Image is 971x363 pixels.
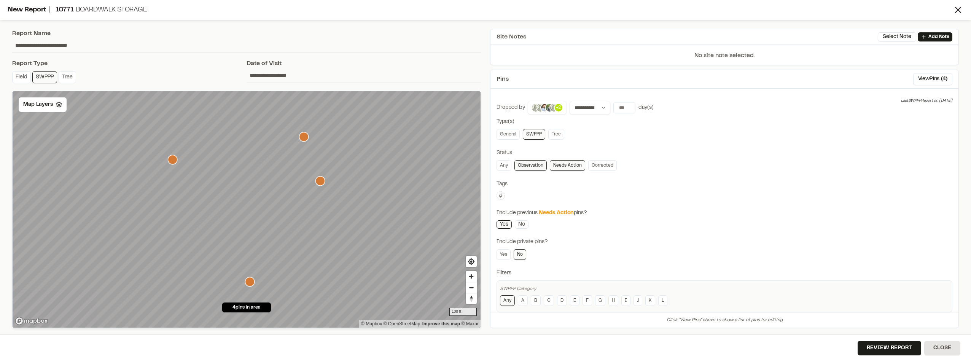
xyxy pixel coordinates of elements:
[536,103,545,112] img: Joseph Boyatt
[466,282,477,293] button: Zoom out
[497,160,511,171] a: Any
[497,149,952,157] div: Status
[168,155,178,165] div: Map marker
[497,238,952,246] div: Include private pins?
[658,295,667,306] a: L
[514,160,547,171] a: Observation
[500,285,949,292] div: SWPPP Category
[634,295,642,306] a: J
[497,269,952,277] div: Filters
[901,98,952,104] div: Last SWPPP Report on [DATE]
[878,32,916,41] button: Select Note
[497,209,952,217] div: Include previous pins?
[12,29,481,38] div: Report Name
[461,321,479,326] a: Maxar
[490,312,958,328] div: Click "View Pins" above to show a list of pins for editing
[8,5,953,15] div: New Report
[924,341,960,355] button: Close
[497,103,525,112] div: Dropped by
[608,295,618,306] a: H
[858,341,921,355] button: Review Report
[583,295,592,306] a: F
[595,295,605,306] a: G
[621,295,630,306] a: I
[523,129,545,140] a: SWPPP
[466,256,477,267] button: Find my location
[466,271,477,282] button: Zoom in
[645,295,655,306] a: K
[497,249,511,260] a: Yes
[539,211,574,215] span: Needs Action
[497,75,509,84] span: Pins
[540,103,549,112] img: Shawn Simons
[550,160,585,171] a: Needs Action
[315,176,325,186] div: Map marker
[514,249,526,260] a: No
[928,33,949,40] p: Add Note
[528,101,567,115] button: +2
[497,32,526,41] span: Site Notes
[518,295,528,306] a: A
[232,304,261,311] span: 4 pins in area
[13,91,481,328] canvas: Map
[361,321,382,326] a: Mapbox
[556,104,561,111] p: +2
[544,295,554,306] a: C
[545,103,554,112] img: Russell White
[449,308,477,316] div: 100 ft
[384,321,420,326] a: OpenStreetMap
[466,293,477,304] button: Reset bearing to north
[490,51,958,65] p: No site note selected.
[515,220,528,229] a: No
[531,295,541,306] a: B
[941,75,947,83] span: ( 4 )
[500,295,515,306] a: Any
[497,118,952,126] div: Type(s)
[638,103,654,112] div: day(s)
[245,277,255,287] div: Map marker
[549,103,559,112] img: Shane Zendrosky
[497,220,512,229] a: Yes
[247,59,481,68] div: Date of Visit
[12,59,247,68] div: Report Type
[422,321,460,326] a: Map feedback
[76,7,147,13] span: Boardwalk Storage
[570,295,579,306] a: E
[531,103,540,112] img: Larry Marks
[299,132,309,142] div: Map marker
[497,129,520,140] a: General
[497,191,505,200] button: Edit Tags
[548,129,564,140] a: Tree
[497,180,952,188] div: Tags
[557,295,567,306] a: D
[913,73,952,85] button: ViewPins (4)
[588,160,617,171] a: Corrected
